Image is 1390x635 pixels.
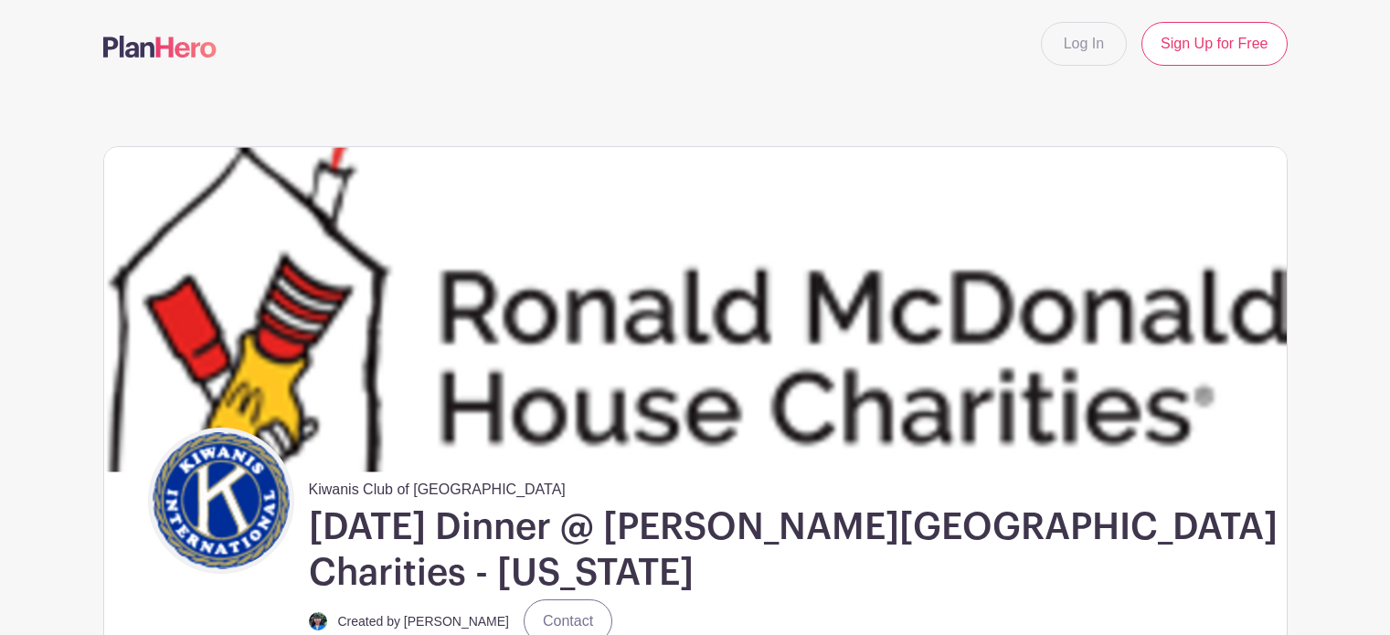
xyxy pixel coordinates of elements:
[338,614,510,629] small: Created by [PERSON_NAME]
[309,504,1279,596] h1: [DATE] Dinner @ [PERSON_NAME][GEOGRAPHIC_DATA] Charities - [US_STATE]
[153,432,290,569] img: KI_seal_color.jpg
[104,147,1287,471] img: Ronald%20McDonald%20House%20Logo.png
[103,36,217,58] img: logo-507f7623f17ff9eddc593b1ce0a138ce2505c220e1c5a4e2b4648c50719b7d32.svg
[1141,22,1287,66] a: Sign Up for Free
[309,471,566,501] span: Kiwanis Club of [GEOGRAPHIC_DATA]
[1041,22,1127,66] a: Log In
[309,612,327,630] img: Darcie%20Kiwanis%20Headshot.jpg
